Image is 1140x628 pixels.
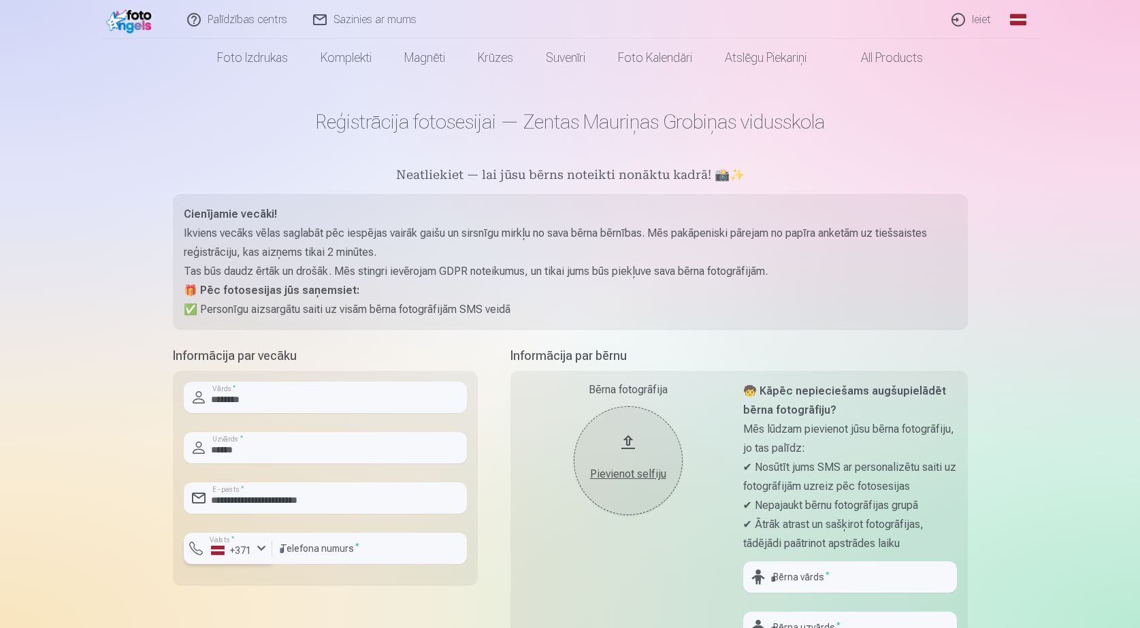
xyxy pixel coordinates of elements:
[602,39,709,77] a: Foto kalendāri
[184,300,957,319] p: ✅ Personīgu aizsargātu saiti uz visām bērna fotogrāfijām SMS veidā
[530,39,602,77] a: Suvenīri
[201,39,304,77] a: Foto izdrukas
[184,284,359,297] strong: 🎁 Pēc fotosesijas jūs saņemsiet:
[173,167,968,186] h5: Neatliekiet — lai jūsu bērns noteikti nonāktu kadrā! 📸✨
[211,544,252,557] div: +371
[521,382,735,398] div: Bērna fotogrāfija
[304,39,388,77] a: Komplekti
[709,39,823,77] a: Atslēgu piekariņi
[823,39,939,77] a: All products
[206,535,239,545] label: Valsts
[173,110,968,134] h1: Reģistrācija fotosesijai — Zentas Mauriņas Grobiņas vidusskola
[184,262,957,281] p: Tas būs daudz ērtāk un drošāk. Mēs stingri ievērojam GDPR noteikumus, un tikai jums būs piekļuve ...
[388,39,461,77] a: Magnēti
[184,533,272,564] button: Valsts*+371
[574,406,683,515] button: Pievienot selfiju
[184,208,277,220] strong: Cienījamie vecāki!
[743,496,957,515] p: ✔ Nepajaukt bērnu fotogrāfijas grupā
[510,346,968,365] h5: Informācija par bērnu
[743,515,957,553] p: ✔ Ātrāk atrast un sašķirot fotogrāfijas, tādējādi paātrinot apstrādes laiku
[587,466,669,482] div: Pievienot selfiju
[184,224,957,262] p: Ikviens vecāks vēlas saglabāt pēc iespējas vairāk gaišu un sirsnīgu mirkļu no sava bērna bērnības...
[743,420,957,458] p: Mēs lūdzam pievienot jūsu bērna fotogrāfiju, jo tas palīdz:
[173,346,478,365] h5: Informācija par vecāku
[743,384,946,416] strong: 🧒 Kāpēc nepieciešams augšupielādēt bērna fotogrāfiju?
[743,458,957,496] p: ✔ Nosūtīt jums SMS ar personalizētu saiti uz fotogrāfijām uzreiz pēc fotosesijas
[106,5,157,33] img: /fa1
[461,39,530,77] a: Krūzes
